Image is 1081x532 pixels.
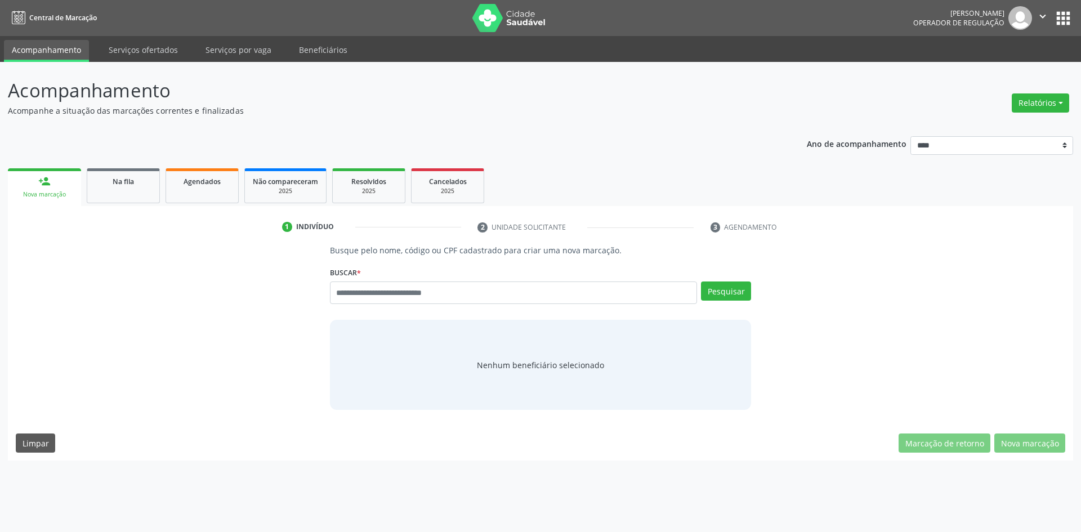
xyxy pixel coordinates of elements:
[1032,6,1053,30] button: 
[899,433,990,453] button: Marcação de retorno
[8,105,753,117] p: Acompanhe a situação das marcações correntes e finalizadas
[1012,93,1069,113] button: Relatórios
[994,433,1065,453] button: Nova marcação
[16,433,55,453] button: Limpar
[16,190,73,199] div: Nova marcação
[351,177,386,186] span: Resolvidos
[29,13,97,23] span: Central de Marcação
[1008,6,1032,30] img: img
[296,222,334,232] div: Indivíduo
[113,177,134,186] span: Na fila
[807,136,906,150] p: Ano de acompanhamento
[419,187,476,195] div: 2025
[8,8,97,27] a: Central de Marcação
[184,177,221,186] span: Agendados
[198,40,279,60] a: Serviços por vaga
[1037,10,1049,23] i: 
[341,187,397,195] div: 2025
[429,177,467,186] span: Cancelados
[913,8,1004,18] div: [PERSON_NAME]
[38,175,51,187] div: person_add
[4,40,89,62] a: Acompanhamento
[291,40,355,60] a: Beneficiários
[477,359,604,371] span: Nenhum beneficiário selecionado
[913,18,1004,28] span: Operador de regulação
[101,40,186,60] a: Serviços ofertados
[1053,8,1073,28] button: apps
[253,187,318,195] div: 2025
[330,264,361,281] label: Buscar
[330,244,752,256] p: Busque pelo nome, código ou CPF cadastrado para criar uma nova marcação.
[701,281,751,301] button: Pesquisar
[253,177,318,186] span: Não compareceram
[8,77,753,105] p: Acompanhamento
[282,222,292,232] div: 1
